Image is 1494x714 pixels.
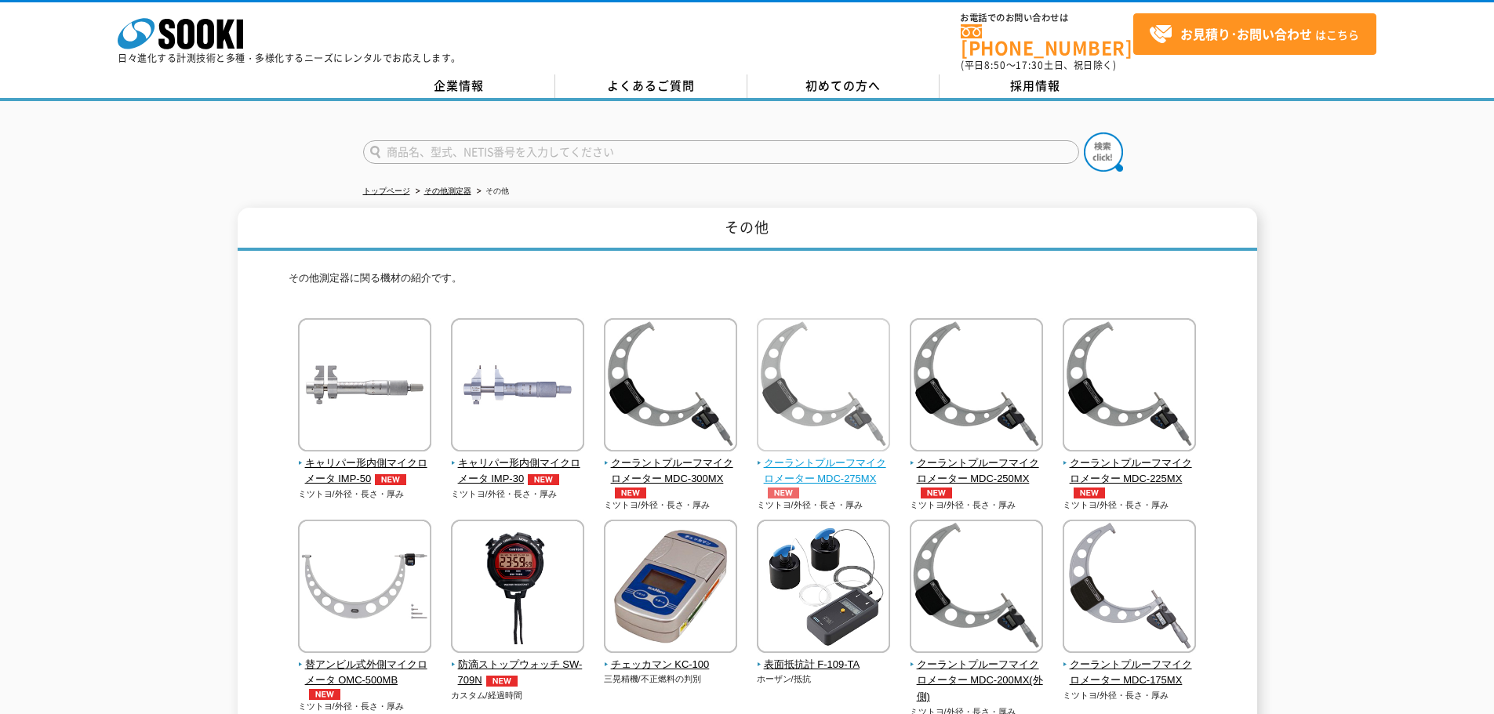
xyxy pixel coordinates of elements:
a: 防滴ストップウォッチ SW-709NNEW [451,642,585,689]
img: クーラントプルーフマイクロメーター MDC-250MX [910,318,1043,455]
a: トップページ [363,187,410,195]
p: ミツトヨ/外径・長さ・厚み [298,700,432,713]
span: (平日 ～ 土日、祝日除く) [961,58,1116,72]
a: チェッカマン KC-100 [604,642,738,673]
p: ミツトヨ/外径・長さ・厚み [298,487,432,501]
img: NEW [305,689,344,700]
p: 日々進化する計測技術と多種・多様化するニーズにレンタルでお応えします。 [118,53,461,63]
img: キャリパー形内側マイクロメータ IMP-50 [298,318,431,455]
span: 防滴ストップウォッチ SW-709N [451,657,585,690]
img: NEW [371,474,410,485]
a: お見積り･お問い合わせはこちら [1133,13,1376,55]
p: ミツトヨ/外径・長さ・厚み [910,498,1044,512]
strong: お見積り･お問い合わせ [1180,24,1312,43]
a: キャリパー形内側マイクロメータ IMP-50NEW [298,440,432,487]
img: クーラントプルーフマイクロメーター MDC-300MX [604,318,737,455]
img: NEW [482,676,522,687]
p: ミツトヨ/外径・長さ・厚み [451,487,585,501]
span: クーラントプルーフマイクロメーター MDC-200MX(外側) [910,657,1044,705]
p: その他測定器に関る機材の紹介です。 [289,270,1206,295]
a: 採用情報 [940,74,1132,98]
a: 表面抵抗計 F-109-TA [757,642,891,673]
img: NEW [524,474,563,485]
a: 初めての方へ [747,74,940,98]
img: クーラントプルーフマイクロメーター MDC-200MX(外側) [910,520,1043,657]
a: よくあるご質問 [555,74,747,98]
span: キャリパー形内側マイクロメータ IMP-30 [451,455,585,488]
img: 防滴ストップウォッチ SW-709N [451,520,584,657]
span: 表面抵抗計 F-109-TA [757,657,891,673]
img: チェッカマン KC-100 [604,520,737,657]
span: クーラントプルーフマイクロメーター MDC-175MX [1063,657,1197,690]
p: ミツトヨ/外径・長さ・厚み [757,498,891,512]
span: クーラントプルーフマイクロメーター MDC-275MX [757,455,891,499]
p: ミツトヨ/外径・長さ・厚み [1063,498,1197,512]
a: クーラントプルーフマイクロメーター MDC-175MX [1063,642,1197,689]
a: クーラントプルーフマイクロメーター MDC-250MXNEW [910,440,1044,498]
img: NEW [611,487,650,498]
a: キャリパー形内側マイクロメータ IMP-30NEW [451,440,585,487]
p: ミツトヨ/外径・長さ・厚み [604,498,738,512]
img: btn_search.png [1084,132,1123,172]
a: [PHONE_NUMBER] [961,24,1133,56]
p: ホーザン/抵抗 [757,672,891,686]
input: 商品名、型式、NETIS番号を入力してください [363,140,1079,164]
a: 企業情報 [363,74,555,98]
p: カスタム/経過時間 [451,689,585,702]
p: 三晃精機/不正燃料の判別 [604,672,738,686]
a: クーラントプルーフマイクロメーター MDC-200MX(外側) [910,642,1044,705]
span: クーラントプルーフマイクロメーター MDC-250MX [910,455,1044,499]
img: 表面抵抗計 F-109-TA [757,520,890,657]
img: クーラントプルーフマイクロメーター MDC-175MX [1063,520,1196,657]
li: その他 [474,183,509,200]
span: 替アンビル式外側マイクロメータ OMC-500MB [298,657,432,701]
span: はこちら [1149,23,1359,46]
a: その他測定器 [424,187,471,195]
img: NEW [1070,487,1109,498]
img: クーラントプルーフマイクロメーター MDC-275MX [757,318,890,455]
img: 替アンビル式外側マイクロメータ OMC-500MB [298,520,431,657]
span: チェッカマン KC-100 [604,657,738,673]
a: クーラントプルーフマイクロメーター MDC-300MXNEW [604,440,738,498]
span: お電話でのお問い合わせは [961,13,1133,23]
img: キャリパー形内側マイクロメータ IMP-30 [451,318,584,455]
h1: その他 [238,208,1257,251]
a: クーラントプルーフマイクロメーター MDC-225MXNEW [1063,440,1197,498]
a: クーラントプルーフマイクロメーター MDC-275MXNEW [757,440,891,498]
span: クーラントプルーフマイクロメーター MDC-225MX [1063,455,1197,499]
span: 8:50 [984,58,1006,72]
span: 初めての方へ [805,77,881,94]
img: NEW [917,487,956,498]
span: 17:30 [1016,58,1044,72]
span: キャリパー形内側マイクロメータ IMP-50 [298,455,432,488]
a: 替アンビル式外側マイクロメータ OMC-500MBNEW [298,642,432,700]
img: クーラントプルーフマイクロメーター MDC-225MX [1063,318,1196,455]
img: NEW [764,487,803,498]
p: ミツトヨ/外径・長さ・厚み [1063,689,1197,702]
span: クーラントプルーフマイクロメーター MDC-300MX [604,455,738,499]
